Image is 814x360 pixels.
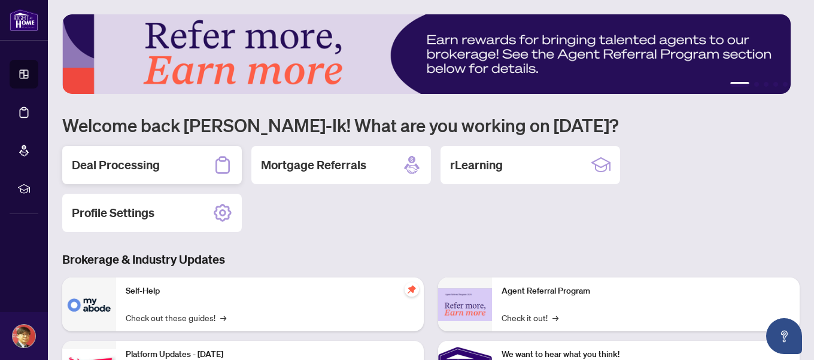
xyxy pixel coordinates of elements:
img: Slide 0 [62,14,791,94]
button: 1 [730,82,749,87]
span: → [220,311,226,324]
img: Profile Icon [13,325,35,347]
img: Agent Referral Program [438,288,492,321]
h2: Deal Processing [72,157,160,173]
img: logo [10,9,38,31]
button: 2 [754,82,759,87]
h1: Welcome back [PERSON_NAME]-Ik! What are you working on [DATE]? [62,114,800,136]
h2: Profile Settings [72,205,154,221]
p: Self-Help [126,285,414,298]
button: 4 [773,82,778,87]
h3: Brokerage & Industry Updates [62,251,800,268]
img: Self-Help [62,277,116,331]
p: Agent Referral Program [502,285,790,298]
a: Check out these guides!→ [126,311,226,324]
h2: Mortgage Referrals [261,157,366,173]
button: 5 [783,82,788,87]
span: → [552,311,558,324]
button: 3 [764,82,769,87]
a: Check it out!→ [502,311,558,324]
span: pushpin [405,282,419,297]
h2: rLearning [450,157,503,173]
button: Open asap [766,318,802,354]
